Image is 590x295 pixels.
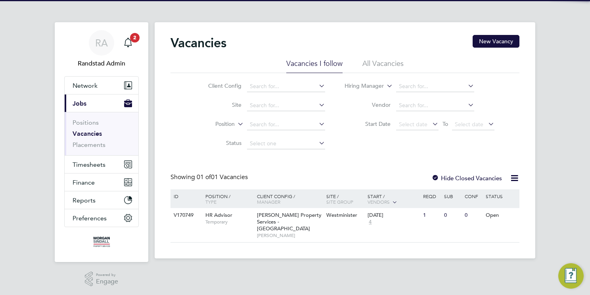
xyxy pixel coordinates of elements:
div: 0 [442,208,463,223]
span: Randstad Admin [64,59,139,68]
span: To [440,119,450,129]
input: Select one [247,138,325,149]
a: Go to home page [64,235,139,248]
div: Site / [324,189,366,208]
button: Preferences [65,209,138,227]
div: Position / [199,189,255,208]
span: Temporary [205,219,253,225]
div: Reqd [421,189,442,203]
span: Powered by [96,272,118,278]
input: Search for... [396,81,474,92]
a: 2 [120,30,136,56]
label: Site [196,101,241,108]
button: Network [65,77,138,94]
div: Open [484,208,518,223]
a: Powered byEngage [85,272,119,287]
span: 01 Vacancies [197,173,248,181]
a: Placements [73,141,105,148]
span: Finance [73,179,95,186]
li: All Vacancies [362,59,404,73]
button: New Vacancy [473,35,519,48]
label: Status [196,139,241,147]
span: [PERSON_NAME] [257,232,322,239]
input: Search for... [247,119,325,130]
div: Conf [463,189,483,203]
div: Status [484,189,518,203]
span: Select date [455,121,483,128]
a: RARandstad Admin [64,30,139,68]
label: Hide Closed Vacancies [431,174,502,182]
span: [PERSON_NAME] Property Services - [GEOGRAPHIC_DATA] [257,212,322,232]
input: Search for... [396,100,474,111]
a: Vacancies [73,130,102,137]
span: Manager [257,199,280,205]
span: Site Group [326,199,353,205]
div: [DATE] [368,212,419,219]
button: Engage Resource Center [558,263,584,289]
span: HR Advisor [205,212,232,218]
span: Preferences [73,214,107,222]
button: Jobs [65,94,138,112]
span: 2 [130,33,140,42]
div: 1 [421,208,442,223]
label: Hiring Manager [338,82,384,90]
span: Type [205,199,216,205]
div: V170749 [172,208,199,223]
button: Reports [65,191,138,209]
nav: Main navigation [55,22,148,262]
span: 4 [368,219,373,226]
span: RA [95,38,108,48]
div: Sub [442,189,463,203]
label: Start Date [345,120,391,127]
span: Select date [399,121,427,128]
span: Network [73,82,98,89]
span: Engage [96,278,118,285]
div: Client Config / [255,189,324,208]
input: Search for... [247,81,325,92]
label: Vendor [345,101,391,108]
label: Position [189,120,235,128]
span: Timesheets [73,161,105,168]
button: Finance [65,174,138,191]
span: Reports [73,197,96,204]
span: 01 of [197,173,211,181]
span: Jobs [73,100,86,107]
img: morgansindallpropertyservices-logo-retina.png [92,235,111,248]
li: Vacancies I follow [286,59,343,73]
div: Start / [366,189,421,209]
div: 0 [463,208,483,223]
button: Timesheets [65,156,138,173]
div: Showing [170,173,249,181]
h2: Vacancies [170,35,226,51]
div: Jobs [65,112,138,155]
span: Westminister [326,212,357,218]
a: Positions [73,119,99,126]
input: Search for... [247,100,325,111]
div: ID [172,189,199,203]
span: Vendors [368,199,390,205]
label: Client Config [196,82,241,89]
